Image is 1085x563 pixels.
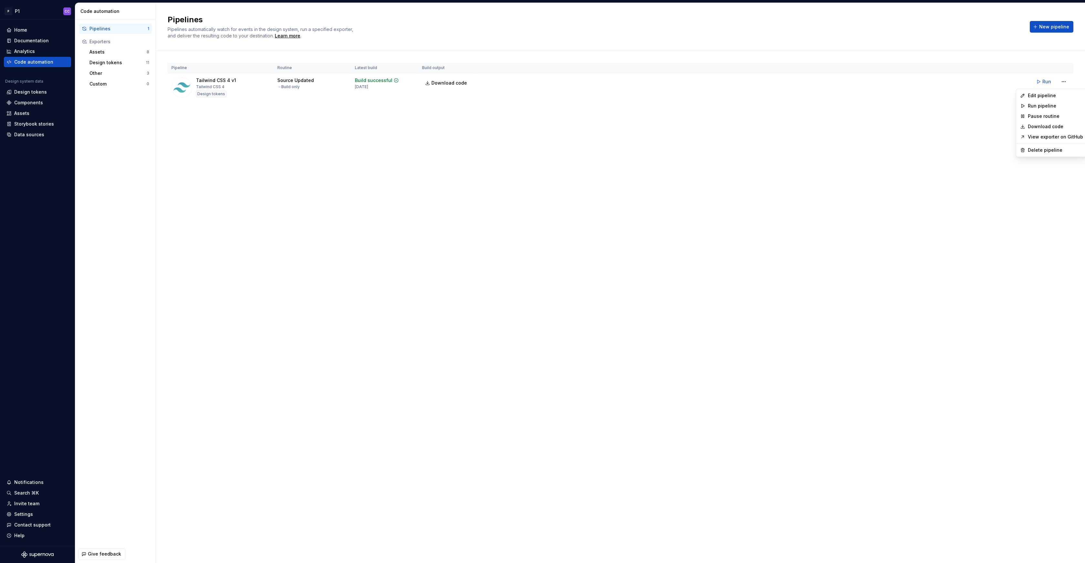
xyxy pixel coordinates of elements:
div: Pause routine [1028,113,1083,119]
a: View exporter on GitHub [1028,134,1083,140]
div: Delete pipeline [1028,147,1083,153]
a: Download code [1028,123,1083,130]
div: Run pipeline [1028,103,1083,109]
div: Edit pipeline [1028,92,1083,99]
